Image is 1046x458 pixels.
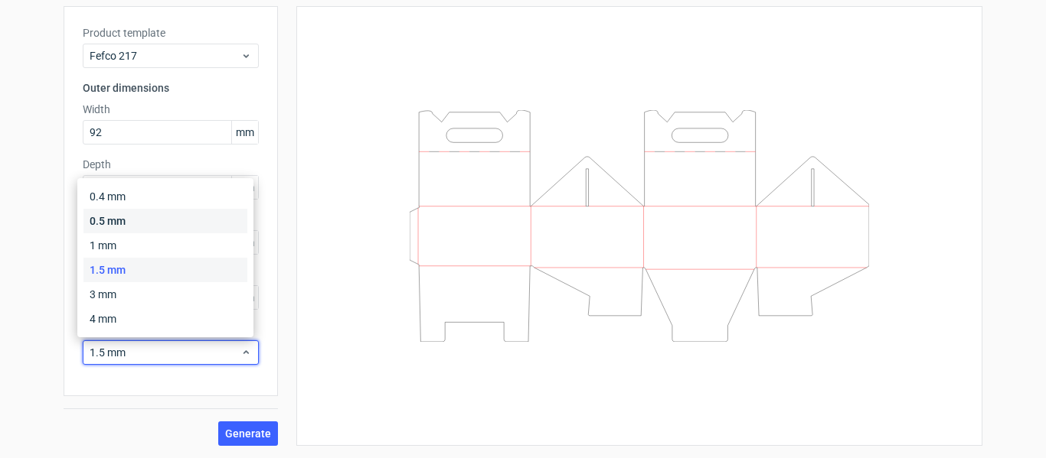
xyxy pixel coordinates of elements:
span: mm [231,176,258,199]
div: 0.5 mm [83,209,247,233]
div: 1.5 mm [83,258,247,282]
span: 1.5 mm [90,345,240,360]
label: Product template [83,25,259,41]
div: 4 mm [83,307,247,331]
div: 0.4 mm [83,184,247,209]
label: Width [83,102,259,117]
span: mm [231,121,258,144]
span: Generate [225,428,271,439]
div: 3 mm [83,282,247,307]
button: Generate [218,421,278,446]
label: Depth [83,157,259,172]
div: 1 mm [83,233,247,258]
h3: Outer dimensions [83,80,259,96]
span: Fefco 217 [90,48,240,63]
